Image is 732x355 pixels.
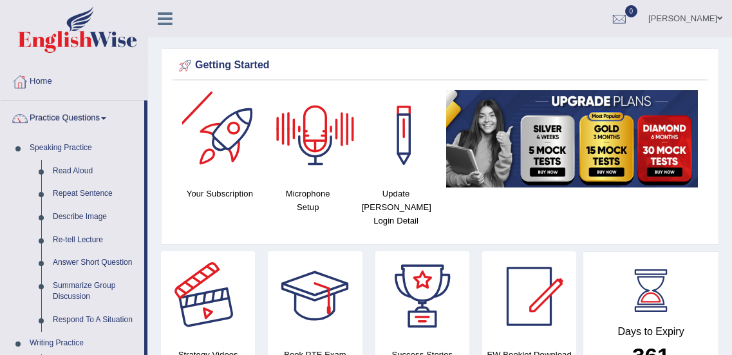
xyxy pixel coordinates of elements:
a: Home [1,64,147,96]
span: 0 [625,5,638,17]
img: small5.jpg [446,90,698,187]
a: Summarize Group Discussion [47,274,144,309]
h4: Days to Expiry [597,326,704,338]
h4: Your Subscription [182,187,258,200]
a: Answer Short Question [47,251,144,274]
a: Speaking Practice [24,137,144,160]
a: Re-tell Lecture [47,229,144,252]
a: Repeat Sentence [47,182,144,206]
a: Practice Questions [1,101,144,133]
a: Describe Image [47,206,144,229]
a: Read Aloud [47,160,144,183]
a: Respond To A Situation [47,309,144,332]
a: Writing Practice [24,332,144,355]
div: Getting Started [176,56,704,75]
h4: Microphone Setup [270,187,346,214]
h4: Update [PERSON_NAME] Login Detail [359,187,434,227]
